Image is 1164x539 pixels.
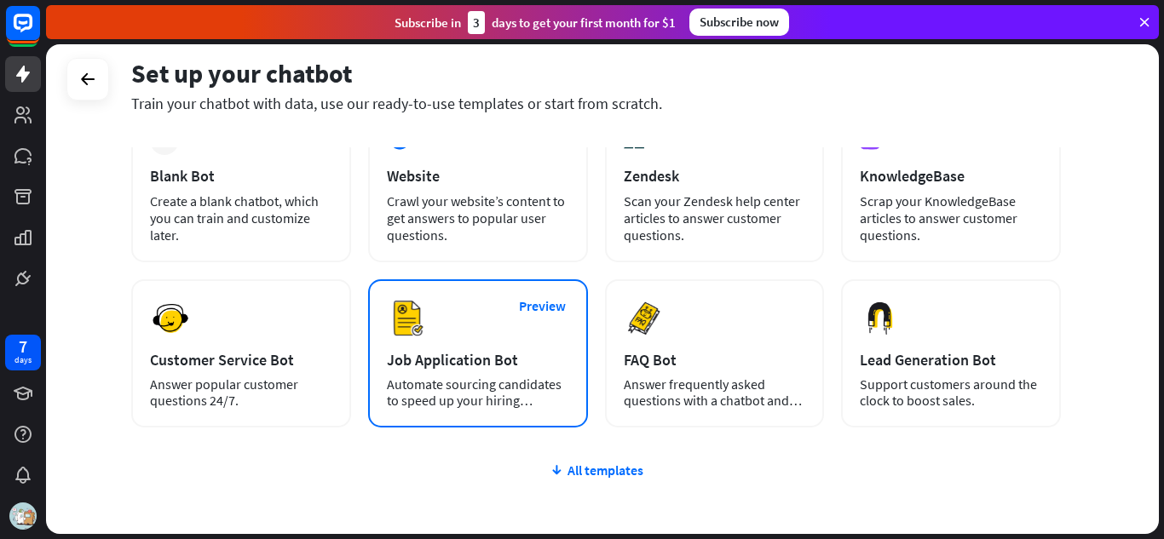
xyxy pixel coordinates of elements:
div: days [14,354,32,366]
div: 3 [468,11,485,34]
div: Create a blank chatbot, which you can train and customize later. [150,192,332,244]
div: Subscribe now [689,9,789,36]
div: Automate sourcing candidates to speed up your hiring process. [387,376,569,409]
div: Job Application Bot [387,350,569,370]
button: Preview [509,290,577,322]
div: Zendesk [624,166,806,186]
div: Subscribe in days to get your first month for $1 [395,11,676,34]
div: 7 [19,339,27,354]
div: Answer frequently asked questions with a chatbot and save your time. [624,376,806,409]
div: Lead Generation Bot [860,350,1042,370]
div: Scan your Zendesk help center articles to answer customer questions. [624,192,806,244]
div: Website [387,166,569,186]
div: Answer popular customer questions 24/7. [150,376,332,409]
div: Customer Service Bot [150,350,332,370]
div: FAQ Bot [624,350,806,370]
div: Scrap your KnowledgeBase articles to answer customer questions. [860,192,1042,244]
div: All templates [131,462,1061,479]
div: Set up your chatbot [131,57,1061,89]
div: Support customers around the clock to boost sales. [860,376,1042,409]
div: Crawl your website’s content to get answers to popular user questions. [387,192,569,244]
div: Blank Bot [150,166,332,186]
a: 7 days [5,335,41,370]
div: Train your chatbot with data, use our ready-to-use templates or start from scratch. [131,94,1061,113]
button: Open LiveChat chat widget [14,7,65,58]
div: KnowledgeBase [860,166,1042,186]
